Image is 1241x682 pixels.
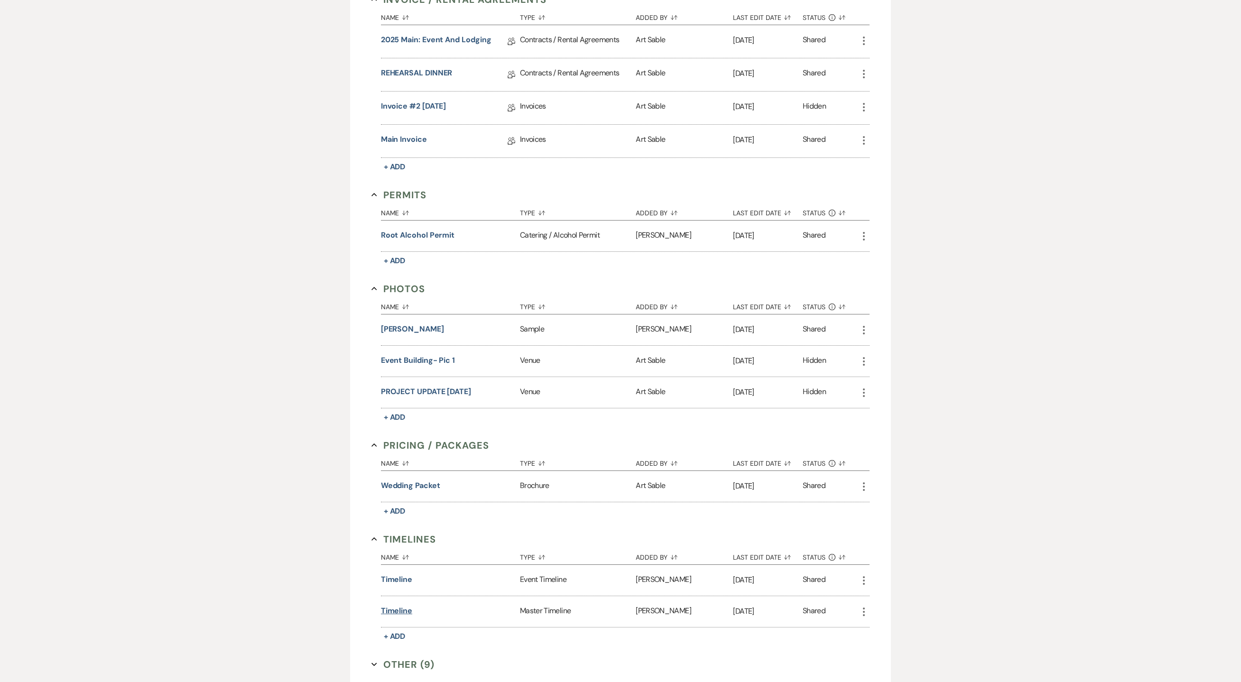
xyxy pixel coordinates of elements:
button: PROJECT UPDATE [DATE] [381,386,471,397]
div: Hidden [803,386,826,399]
div: [PERSON_NAME] [636,596,733,627]
button: + Add [381,160,408,174]
span: Status [803,460,825,467]
button: Timeline [381,574,412,585]
button: Last Edit Date [733,452,803,470]
span: + Add [384,412,406,422]
div: Shared [803,605,825,618]
div: Invoices [520,125,636,157]
span: Status [803,554,825,561]
div: Shared [803,230,825,242]
button: Type [520,546,636,564]
div: Shared [803,67,825,82]
button: Last Edit Date [733,546,803,564]
div: Contracts / Rental Agreements [520,58,636,91]
p: [DATE] [733,480,803,492]
button: Name [381,296,520,314]
button: Last Edit Date [733,202,803,220]
p: [DATE] [733,574,803,586]
button: Name [381,452,520,470]
a: Invoice #2 [DATE] [381,101,446,115]
p: [DATE] [733,67,803,80]
div: Shared [803,134,825,148]
div: Art Sable [636,58,733,91]
p: [DATE] [733,101,803,113]
button: Status [803,546,858,564]
div: Art Sable [636,377,733,408]
button: Name [381,7,520,25]
button: Timeline [381,605,412,617]
div: Catering / Alcohol Permit [520,221,636,251]
button: Event Building- Pic 1 [381,355,455,366]
div: Event Timeline [520,565,636,596]
button: Status [803,202,858,220]
div: Hidden [803,355,826,368]
a: REHEARSAL DINNER [381,67,453,82]
button: Status [803,296,858,314]
button: Added By [636,7,733,25]
div: Brochure [520,471,636,502]
div: Art Sable [636,346,733,377]
button: Added By [636,546,733,564]
p: [DATE] [733,134,803,146]
button: Added By [636,202,733,220]
div: Art Sable [636,471,733,502]
button: Timelines [371,532,436,546]
button: Permits [371,188,426,202]
span: + Add [384,506,406,516]
button: Last Edit Date [733,7,803,25]
span: + Add [384,631,406,641]
button: Status [803,452,858,470]
div: Venue [520,377,636,408]
span: + Add [384,162,406,172]
div: Sample [520,314,636,345]
span: + Add [384,256,406,266]
button: Root Alcohol Permit [381,230,454,241]
p: [DATE] [733,34,803,46]
div: [PERSON_NAME] [636,314,733,345]
button: Status [803,7,858,25]
div: Art Sable [636,92,733,124]
button: Type [520,452,636,470]
button: Type [520,202,636,220]
a: 2025 Main: Event and Lodging [381,34,491,49]
button: Name [381,546,520,564]
div: Invoices [520,92,636,124]
div: Venue [520,346,636,377]
div: Shared [803,34,825,49]
button: + Add [381,254,408,267]
span: Status [803,304,825,310]
button: Name [381,202,520,220]
p: [DATE] [733,386,803,398]
div: Shared [803,480,825,493]
button: + Add [381,630,408,643]
button: + Add [381,505,408,518]
div: Shared [803,574,825,587]
button: + Add [381,411,408,424]
button: Type [520,7,636,25]
button: Last Edit Date [733,296,803,314]
button: Pricing / Packages [371,438,489,452]
button: Added By [636,452,733,470]
div: [PERSON_NAME] [636,221,733,251]
a: Main Invoice [381,134,427,148]
p: [DATE] [733,230,803,242]
div: Hidden [803,101,826,115]
button: Wedding Packet [381,480,440,491]
div: Master Timeline [520,596,636,627]
p: [DATE] [733,323,803,336]
div: Art Sable [636,125,733,157]
div: Shared [803,323,825,336]
div: [PERSON_NAME] [636,565,733,596]
button: Type [520,296,636,314]
button: [PERSON_NAME] [381,323,444,335]
span: Status [803,210,825,216]
div: Art Sable [636,25,733,58]
p: [DATE] [733,355,803,367]
p: [DATE] [733,605,803,617]
div: Contracts / Rental Agreements [520,25,636,58]
span: Status [803,14,825,21]
button: Photos [371,282,425,296]
button: Other (9) [371,657,435,672]
button: Added By [636,296,733,314]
